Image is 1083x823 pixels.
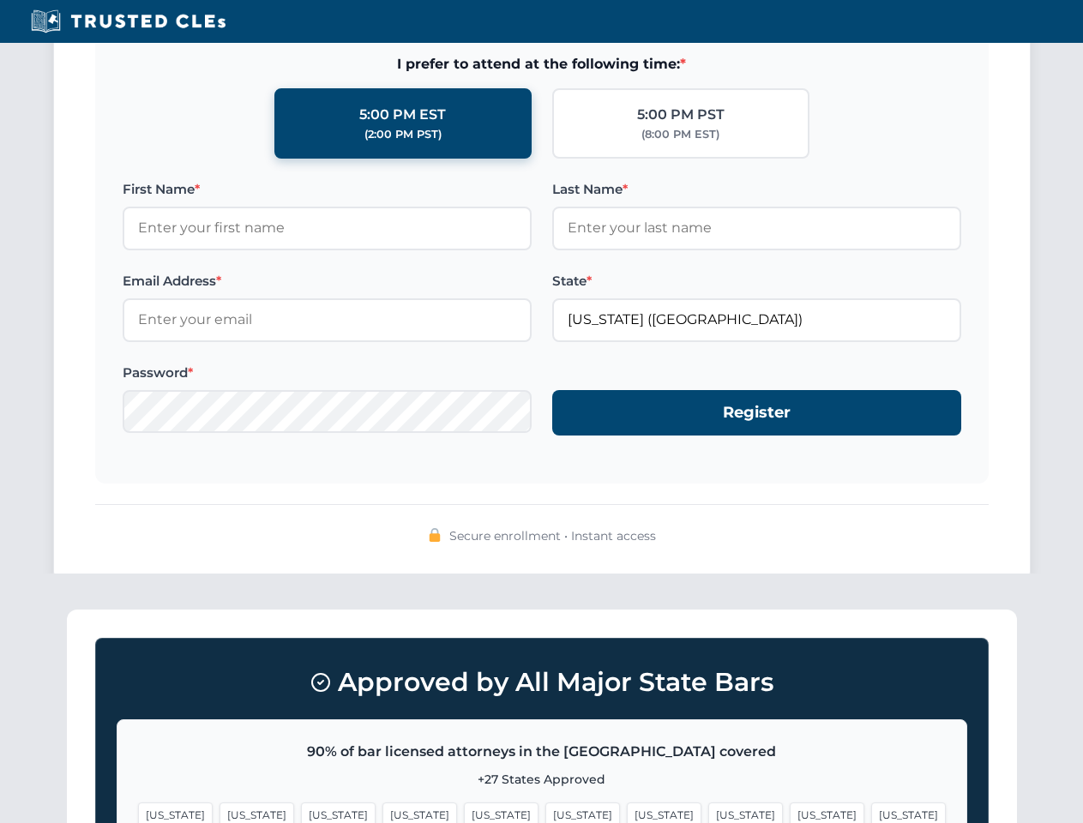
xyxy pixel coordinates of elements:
[123,53,961,75] span: I prefer to attend at the following time:
[123,298,532,341] input: Enter your email
[552,179,961,200] label: Last Name
[359,104,446,126] div: 5:00 PM EST
[123,179,532,200] label: First Name
[123,271,532,291] label: Email Address
[552,207,961,249] input: Enter your last name
[637,104,725,126] div: 5:00 PM PST
[117,659,967,706] h3: Approved by All Major State Bars
[552,390,961,436] button: Register
[428,528,442,542] img: 🔒
[552,298,961,341] input: Florida (FL)
[641,126,719,143] div: (8:00 PM EST)
[449,526,656,545] span: Secure enrollment • Instant access
[364,126,442,143] div: (2:00 PM PST)
[552,271,961,291] label: State
[123,207,532,249] input: Enter your first name
[138,741,946,763] p: 90% of bar licensed attorneys in the [GEOGRAPHIC_DATA] covered
[123,363,532,383] label: Password
[138,770,946,789] p: +27 States Approved
[26,9,231,34] img: Trusted CLEs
